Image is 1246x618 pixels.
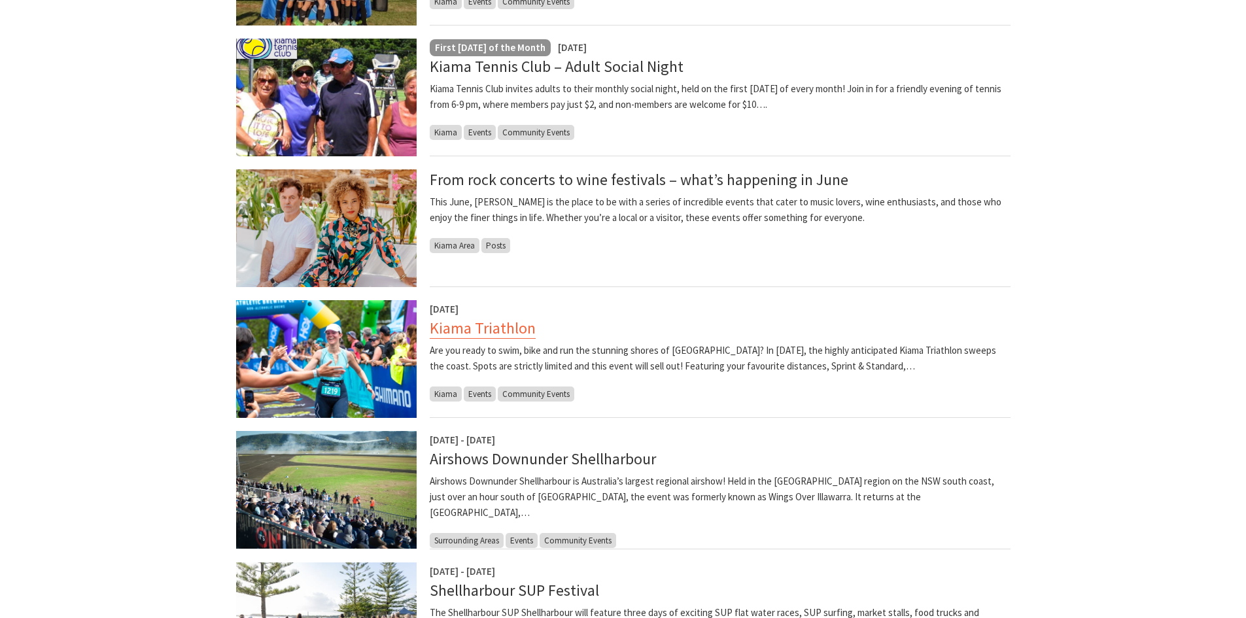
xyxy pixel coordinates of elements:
p: Are you ready to swim, bike and run the stunning shores of [GEOGRAPHIC_DATA]? In [DATE], the high... [430,343,1011,374]
span: Kiama Area [430,238,479,253]
span: Community Events [498,386,574,402]
p: This June, [PERSON_NAME] is the place to be with a series of incredible events that cater to musi... [430,194,1011,226]
a: From rock concerts to wine festivals – what’s happening in June [430,169,848,190]
span: Posts [481,238,510,253]
span: [DATE] - [DATE] [430,434,495,446]
span: Community Events [498,125,574,140]
a: Airshows Downunder Shellharbour [430,449,656,469]
span: [DATE] - [DATE] [430,565,495,577]
p: Airshows Downunder Shellharbour is Australia’s largest regional airshow! Held in the [GEOGRAPHIC_... [430,473,1011,521]
span: Events [464,125,496,140]
p: Kiama Tennis Club invites adults to their monthly social night, held on the first [DATE] of every... [430,81,1011,112]
p: First [DATE] of the Month [435,40,545,56]
span: [DATE] [558,41,587,54]
span: Kiama [430,386,462,402]
img: kiamatriathlon [236,300,417,418]
span: Community Events [540,533,616,548]
a: Kiama Triathlon [430,318,536,339]
span: Kiama [430,125,462,140]
a: Kiama Tennis Club – Adult Social Night [430,56,684,77]
img: Grandstand crowd enjoying the close view of the display and mountains [236,431,417,549]
span: Surrounding Areas [430,533,504,548]
span: [DATE] [430,303,459,315]
span: Events [506,533,538,548]
a: Shellharbour SUP Festival [430,580,599,600]
span: Events [464,386,496,402]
